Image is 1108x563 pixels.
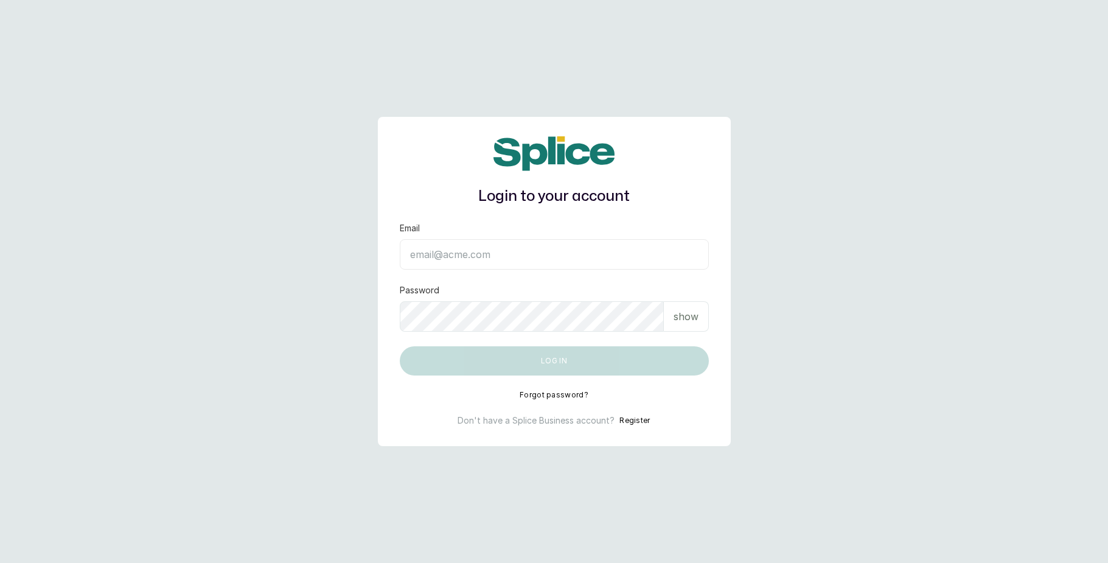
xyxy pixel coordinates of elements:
[458,414,615,427] p: Don't have a Splice Business account?
[520,390,588,400] button: Forgot password?
[400,222,420,234] label: Email
[400,346,709,376] button: Log in
[400,239,709,270] input: email@acme.com
[400,284,439,296] label: Password
[674,309,699,324] p: show
[619,414,650,427] button: Register
[400,186,709,208] h1: Login to your account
